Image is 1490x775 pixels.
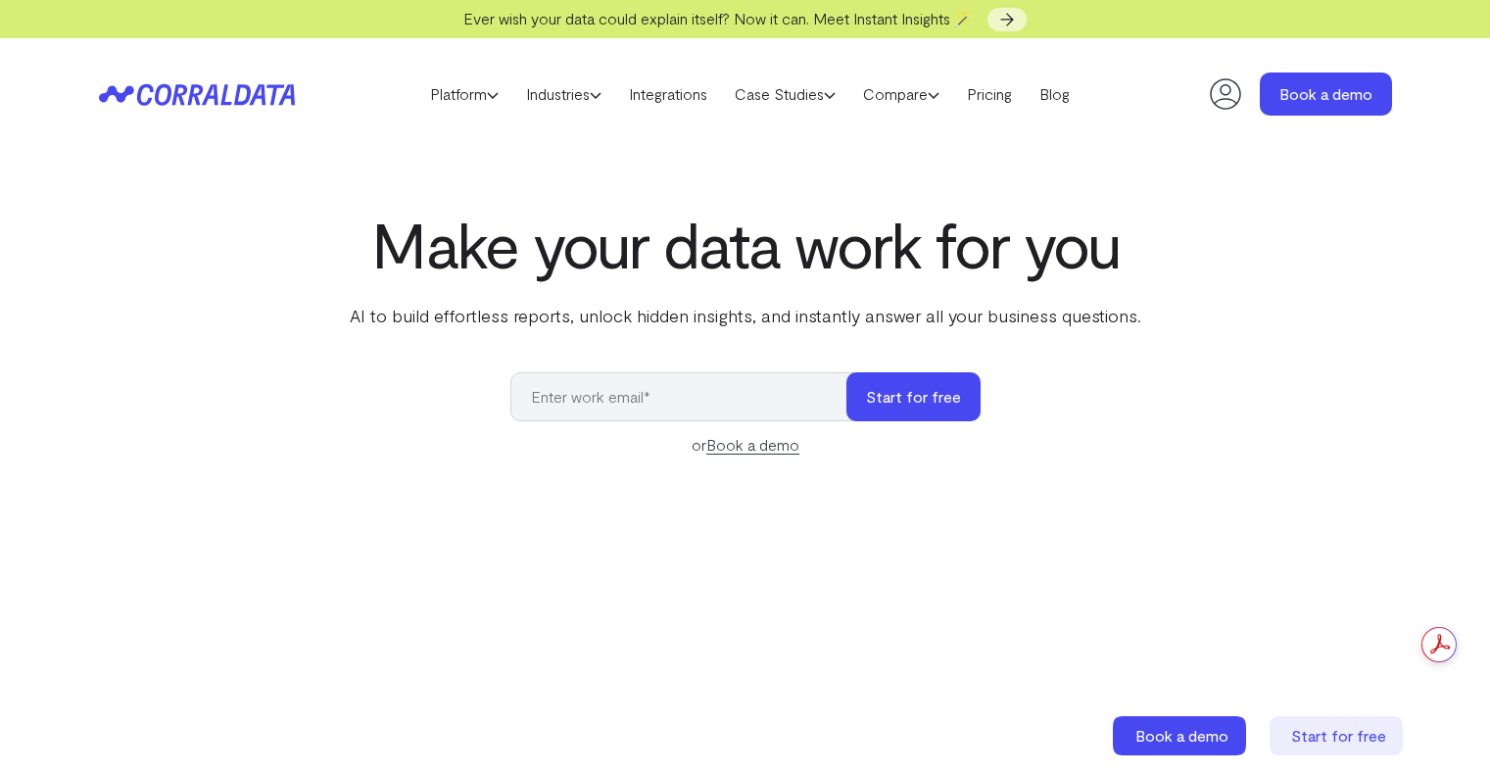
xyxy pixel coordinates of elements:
[510,372,866,421] input: Enter work email*
[721,79,849,109] a: Case Studies
[1270,716,1407,755] a: Start for free
[346,209,1145,279] h1: Make your data work for you
[1135,726,1228,745] span: Book a demo
[346,303,1145,328] p: AI to build effortless reports, unlock hidden insights, and instantly answer all your business qu...
[1113,716,1250,755] a: Book a demo
[1260,73,1392,116] a: Book a demo
[463,9,974,27] span: Ever wish your data could explain itself? Now it can. Meet Instant Insights 🪄
[706,435,799,455] a: Book a demo
[849,79,953,109] a: Compare
[510,433,981,457] div: or
[846,372,981,421] button: Start for free
[512,79,615,109] a: Industries
[953,79,1026,109] a: Pricing
[1291,726,1386,745] span: Start for free
[1026,79,1083,109] a: Blog
[615,79,721,109] a: Integrations
[416,79,512,109] a: Platform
